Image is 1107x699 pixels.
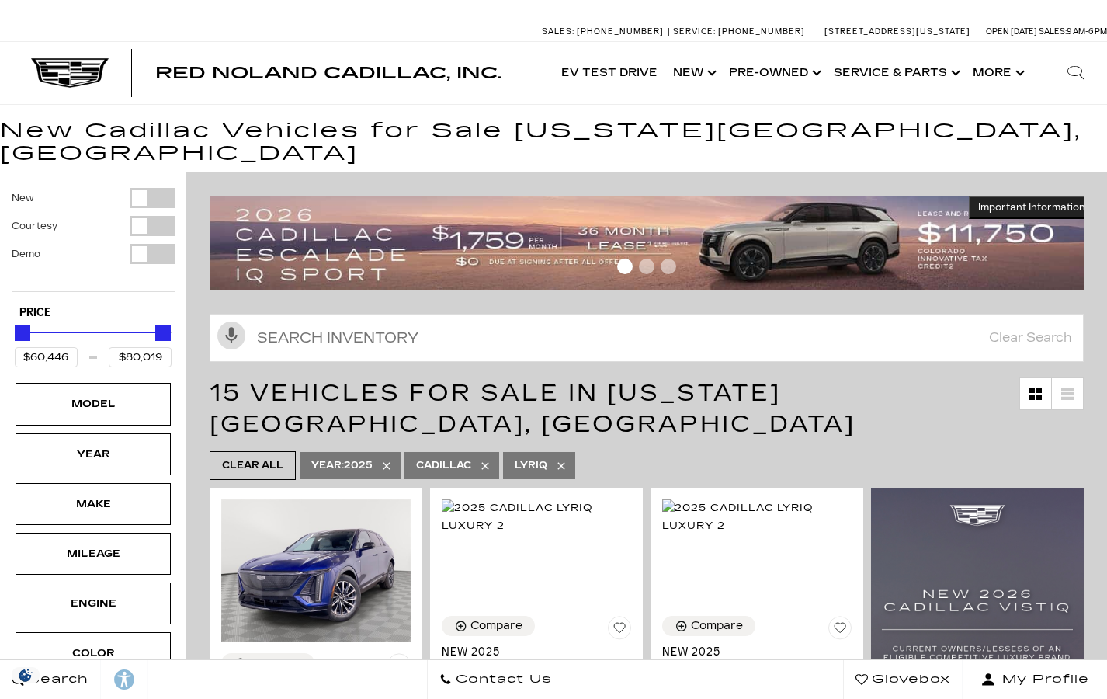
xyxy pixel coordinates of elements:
div: YearYear [16,433,171,475]
a: Sales: [PHONE_NUMBER] [542,27,668,36]
svg: Click to toggle on voice search [217,322,245,349]
span: Go to slide 1 [617,259,633,274]
div: EngineEngine [16,582,171,624]
div: Year [54,446,132,463]
img: 2025 Cadillac LYRIQ Luxury 2 [442,499,631,534]
span: Search [24,669,88,690]
input: Maximum [109,347,172,367]
button: Compare Vehicle [442,616,535,636]
span: New 2025 [442,645,619,659]
button: Save Vehicle [828,616,852,645]
button: Save Vehicle [608,616,631,645]
span: New 2025 [662,645,840,659]
span: Clear All [222,456,283,475]
div: Price [15,320,172,367]
div: Compare [250,656,302,670]
div: Minimum Price [15,325,30,341]
img: 2509-September-FOM-Escalade-IQ-Lease9 [210,196,1095,290]
h5: Price [19,306,167,320]
span: Year : [311,460,344,471]
a: Service: [PHONE_NUMBER] [668,27,809,36]
div: Compare [691,619,743,633]
span: Cadillac [416,456,471,475]
span: Important Information [978,201,1085,214]
div: MakeMake [16,483,171,525]
label: New [12,190,34,206]
input: Search Inventory [210,314,1084,362]
div: Model [54,395,132,412]
span: Service: [673,26,716,37]
img: 2025 Cadillac LYRIQ Luxury 2 [662,499,852,534]
a: Glovebox [843,660,963,699]
span: LYRIQ [515,456,547,475]
span: Red Noland Cadillac, Inc. [155,64,501,82]
button: Save Vehicle [387,653,411,683]
button: More [965,42,1029,104]
a: Contact Us [427,660,564,699]
span: Sales: [1039,26,1067,37]
img: Opt-Out Icon [8,667,43,683]
span: [PHONE_NUMBER] [577,26,664,37]
a: Service & Parts [826,42,965,104]
div: ColorColor [16,632,171,674]
span: [PHONE_NUMBER] [718,26,805,37]
span: 2025 [311,456,373,475]
span: 15 Vehicles for Sale in [US_STATE][GEOGRAPHIC_DATA], [GEOGRAPHIC_DATA] [210,379,855,438]
input: Minimum [15,347,78,367]
div: Engine [54,595,132,612]
section: Click to Open Cookie Consent Modal [8,667,43,683]
div: MileageMileage [16,533,171,575]
span: Go to slide 2 [639,259,654,274]
button: Compare Vehicle [662,616,755,636]
a: Pre-Owned [721,42,826,104]
span: Contact Us [452,669,552,690]
a: [STREET_ADDRESS][US_STATE] [824,26,970,37]
a: Red Noland Cadillac, Inc. [155,65,501,81]
div: Color [54,645,132,662]
button: Compare Vehicle [221,653,314,673]
a: New 2025Cadillac LYRIQ Luxury 2 [662,645,852,672]
label: Demo [12,246,40,262]
div: Mileage [54,545,132,562]
span: Go to slide 3 [661,259,676,274]
div: Filter by Vehicle Type [12,188,175,291]
span: Glovebox [868,669,950,690]
button: Important Information [969,196,1095,219]
a: New [665,42,721,104]
a: EV Test Drive [553,42,665,104]
img: Cadillac Dark Logo with Cadillac White Text [31,58,109,88]
span: Open [DATE] [986,26,1037,37]
span: Sales: [542,26,574,37]
a: New 2025Cadillac LYRIQ Luxury 2 [442,645,631,672]
div: Compare [470,619,522,633]
div: ModelModel [16,383,171,425]
div: Maximum Price [155,325,171,341]
span: 9 AM-6 PM [1067,26,1107,37]
span: My Profile [996,669,1089,690]
img: 2025 Cadillac LYRIQ Sport 1 [221,499,411,642]
div: Make [54,496,132,513]
label: Courtesy [12,218,57,234]
button: Open user profile menu [963,660,1107,699]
